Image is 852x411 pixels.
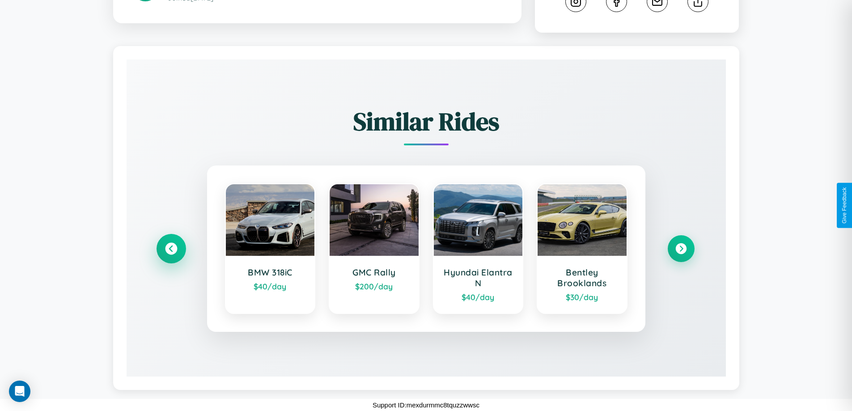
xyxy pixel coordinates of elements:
a: BMW 318iC$40/day [225,183,316,314]
div: Open Intercom Messenger [9,381,30,402]
div: Give Feedback [841,187,848,224]
a: Hyundai Elantra N$40/day [433,183,524,314]
h3: Hyundai Elantra N [443,267,514,288]
h3: BMW 318iC [235,267,306,278]
div: $ 30 /day [547,292,618,302]
div: $ 200 /day [339,281,410,291]
h3: GMC Rally [339,267,410,278]
a: GMC Rally$200/day [329,183,420,314]
a: Bentley Brooklands$30/day [537,183,627,314]
div: $ 40 /day [443,292,514,302]
h2: Similar Rides [158,104,695,139]
div: $ 40 /day [235,281,306,291]
p: Support ID: mexdurmmc8tquzzwwsc [373,399,479,411]
h3: Bentley Brooklands [547,267,618,288]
